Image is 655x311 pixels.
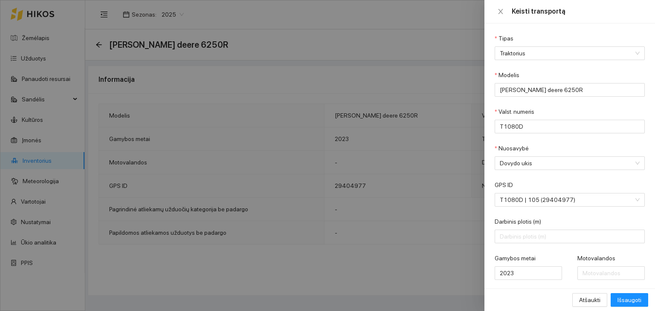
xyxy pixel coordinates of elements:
div: Keisti transportą [512,7,645,16]
label: Valst. numeris [495,107,534,116]
span: T1080D | 105 (29404977) [500,193,628,206]
label: GPS ID [495,181,513,190]
label: Darbinis plotis (m) [495,217,541,226]
span: Dovydo ukis [500,157,628,170]
span: Atšaukti [579,295,600,305]
label: Motovalandos [577,254,615,263]
label: Gamybos metai [495,254,536,263]
button: Close [495,8,507,16]
input: Motovalandos [577,266,645,280]
label: Nuosavybė [495,144,529,153]
input: Gamybos metai [495,266,562,280]
button: Išsaugoti [611,293,648,307]
span: Traktorius [500,47,628,60]
span: Išsaugoti [617,295,641,305]
label: Tipas [495,34,513,43]
button: Atšaukti [572,293,607,307]
label: Modelis [495,71,519,80]
input: Modelis [495,83,645,97]
span: close [497,8,504,15]
input: Darbinis plotis (m) [495,230,645,243]
input: Valst. numeris [495,120,645,133]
